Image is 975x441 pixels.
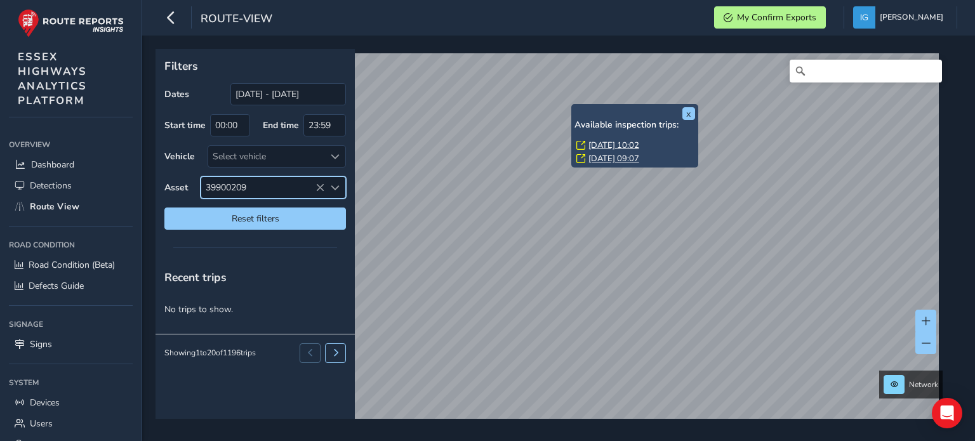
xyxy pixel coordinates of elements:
[164,270,227,285] span: Recent trips
[682,107,695,120] button: x
[9,392,133,413] a: Devices
[853,6,948,29] button: [PERSON_NAME]
[737,11,816,23] span: My Confirm Exports
[29,259,115,271] span: Road Condition (Beta)
[164,88,189,100] label: Dates
[156,294,355,325] p: No trips to show.
[574,120,695,131] h6: Available inspection trips:
[201,177,324,198] span: 39900209
[9,334,133,355] a: Signs
[160,53,939,433] canvas: Map
[29,280,84,292] span: Defects Guide
[588,153,639,164] a: [DATE] 09:07
[30,201,79,213] span: Route View
[164,58,346,74] p: Filters
[9,135,133,154] div: Overview
[164,150,195,162] label: Vehicle
[174,213,336,225] span: Reset filters
[790,60,942,82] input: Search
[714,6,826,29] button: My Confirm Exports
[880,6,943,29] span: [PERSON_NAME]
[30,338,52,350] span: Signs
[9,254,133,275] a: Road Condition (Beta)
[588,140,639,151] a: [DATE] 10:02
[9,413,133,434] a: Users
[164,348,256,358] div: Showing 1 to 20 of 1196 trips
[164,181,188,194] label: Asset
[909,379,938,390] span: Network
[9,175,133,196] a: Detections
[208,146,324,167] div: Select vehicle
[9,275,133,296] a: Defects Guide
[30,418,53,430] span: Users
[31,159,74,171] span: Dashboard
[18,9,124,37] img: rr logo
[9,196,133,217] a: Route View
[30,180,72,192] span: Detections
[9,315,133,334] div: Signage
[853,6,875,29] img: diamond-layout
[9,235,133,254] div: Road Condition
[9,154,133,175] a: Dashboard
[201,11,272,29] span: route-view
[324,177,345,198] div: Select an asset code
[263,119,299,131] label: End time
[932,398,962,428] div: Open Intercom Messenger
[164,119,206,131] label: Start time
[18,49,87,108] span: ESSEX HIGHWAYS ANALYTICS PLATFORM
[164,207,346,230] button: Reset filters
[9,373,133,392] div: System
[30,397,60,409] span: Devices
